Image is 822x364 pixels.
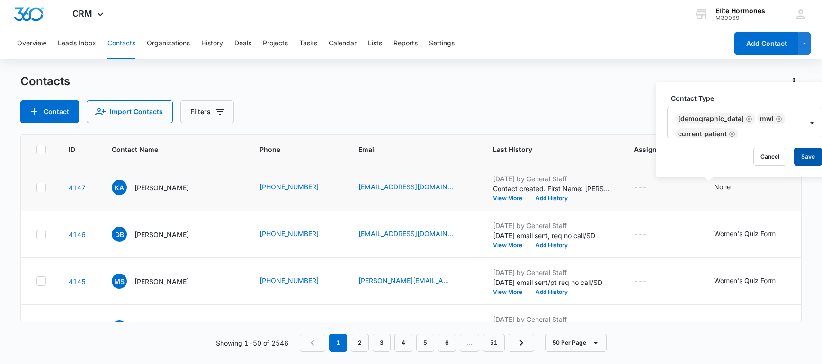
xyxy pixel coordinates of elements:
[259,182,319,192] a: [PHONE_NUMBER]
[329,28,357,59] button: Calendar
[72,9,92,18] span: CRM
[112,180,127,195] span: KA
[394,334,412,352] a: Page 4
[529,195,574,201] button: Add History
[147,28,190,59] button: Organizations
[634,182,647,193] div: ---
[134,183,189,193] p: [PERSON_NAME]
[20,74,70,89] h1: Contacts
[529,289,574,295] button: Add History
[112,227,206,242] div: Contact Name - Diane Blakeborough - Select to Edit Field
[263,28,288,59] button: Projects
[714,229,793,240] div: Contact Type - Women's Quiz Form - Select to Edit Field
[634,275,647,287] div: ---
[509,334,534,352] a: Next Page
[112,320,127,336] span: AB
[545,334,607,352] button: 50 Per Page
[493,277,611,287] p: [DATE] email sent/pt req no call/SD
[774,115,782,122] div: Remove MWL
[714,275,793,287] div: Contact Type - Women's Quiz Form - Select to Edit Field
[329,334,347,352] em: 1
[493,184,611,194] p: Contact created. First Name: [PERSON_NAME] Last Name: [PERSON_NAME] Phone: [PHONE_NUMBER] Email: ...
[529,242,574,248] button: Add History
[634,229,664,240] div: Assigned To - - Select to Edit Field
[112,144,223,154] span: Contact Name
[429,28,455,59] button: Settings
[715,7,765,15] div: account name
[794,148,822,166] button: Save
[634,229,647,240] div: ---
[493,242,529,248] button: View More
[483,334,505,352] a: Page 51
[634,182,664,193] div: Assigned To - - Select to Edit Field
[299,28,317,59] button: Tasks
[259,229,336,240] div: Phone - 16088890443 - Select to Edit Field
[753,148,786,166] button: Cancel
[368,28,382,59] button: Lists
[734,32,798,55] button: Add Contact
[259,275,336,287] div: Phone - (608) 621-8310 - Select to Edit Field
[393,28,418,59] button: Reports
[634,275,664,287] div: Assigned To - - Select to Edit Field
[493,289,529,295] button: View More
[17,28,46,59] button: Overview
[493,267,611,277] p: [DATE] by General Staff
[358,182,470,193] div: Email - kaitlinanderson414@outlook.com - Select to Edit Field
[714,182,731,192] div: None
[358,182,453,192] a: [EMAIL_ADDRESS][DOMAIN_NAME]
[259,182,336,193] div: Phone - (715) 210-6055 - Select to Edit Field
[358,144,456,154] span: Email
[493,144,598,154] span: Last History
[259,144,322,154] span: Phone
[20,100,79,123] button: Add Contact
[715,15,765,21] div: account id
[727,131,735,137] div: Remove Current patient
[358,229,470,240] div: Email - dianebeatty411@icloud.com - Select to Edit Field
[634,144,678,154] span: Assigned To
[259,229,319,239] a: [PHONE_NUMBER]
[69,277,86,285] a: Navigate to contact details page for Molly Schmidt
[69,231,86,239] a: Navigate to contact details page for Diane Blakeborough
[358,229,453,239] a: [EMAIL_ADDRESS][DOMAIN_NAME]
[714,229,776,239] div: Women's Quiz Form
[58,28,96,59] button: Leads Inbox
[112,320,206,336] div: Contact Name - Anne Behling - Select to Edit Field
[87,100,173,123] button: Import Contacts
[786,74,802,89] button: Actions
[180,100,234,123] button: Filters
[416,334,434,352] a: Page 5
[678,115,744,122] div: [DEMOGRAPHIC_DATA]
[112,227,127,242] span: DB
[493,231,611,240] p: [DATE] email sent, req no call/SD
[112,180,206,195] div: Contact Name - Kaitlin Anderson - Select to Edit Field
[373,334,391,352] a: Page 3
[107,28,135,59] button: Contacts
[493,174,611,184] p: [DATE] by General Staff
[358,275,453,285] a: [PERSON_NAME][EMAIL_ADDRESS][DOMAIN_NAME]
[69,184,86,192] a: Navigate to contact details page for Kaitlin Anderson
[300,334,534,352] nav: Pagination
[201,28,223,59] button: History
[234,28,251,59] button: Deals
[351,334,369,352] a: Page 2
[358,275,470,287] div: Email - Mollyanneschmidt@gmail.com - Select to Edit Field
[744,115,752,122] div: Remove Female
[438,334,456,352] a: Page 6
[714,275,776,285] div: Women's Quiz Form
[493,221,611,231] p: [DATE] by General Staff
[714,182,748,193] div: Contact Type - None - Select to Edit Field
[69,144,75,154] span: ID
[760,115,774,122] div: MWL
[678,131,727,137] div: Current patient
[259,275,319,285] a: [PHONE_NUMBER]
[493,195,529,201] button: View More
[112,274,206,289] div: Contact Name - Molly Schmidt - Select to Edit Field
[134,276,189,286] p: [PERSON_NAME]
[493,314,611,324] p: [DATE] by General Staff
[134,230,189,240] p: [PERSON_NAME]
[112,274,127,289] span: MS
[216,338,288,348] p: Showing 1-50 of 2546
